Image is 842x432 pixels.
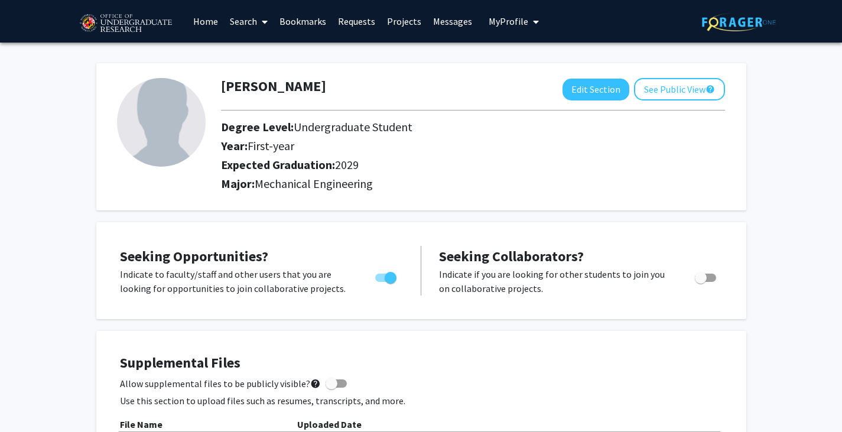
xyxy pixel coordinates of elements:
span: Mechanical Engineering [255,176,373,191]
img: ForagerOne Logo [702,13,776,31]
span: My Profile [489,15,528,27]
b: File Name [120,418,162,430]
p: Indicate if you are looking for other students to join you on collaborative projects. [439,267,672,295]
mat-icon: help [310,376,321,391]
a: Projects [381,1,427,42]
img: Profile Picture [117,78,206,167]
a: Requests [332,1,381,42]
button: Edit Section [563,79,629,100]
a: Search [224,1,274,42]
iframe: Chat [9,379,50,423]
div: Toggle [370,267,403,285]
h2: Year: [221,139,659,153]
h2: Major: [221,177,725,191]
a: Bookmarks [274,1,332,42]
span: Allow supplemental files to be publicly visible? [120,376,321,391]
span: 2029 [335,157,359,172]
a: Messages [427,1,478,42]
h1: [PERSON_NAME] [221,78,326,95]
h2: Degree Level: [221,120,659,134]
div: Toggle [690,267,723,285]
a: Home [187,1,224,42]
b: Uploaded Date [297,418,362,430]
span: Seeking Collaborators? [439,247,584,265]
h2: Expected Graduation: [221,158,659,172]
span: First-year [248,138,294,153]
span: Seeking Opportunities? [120,247,268,265]
h4: Supplemental Files [120,355,723,372]
p: Use this section to upload files such as resumes, transcripts, and more. [120,394,723,408]
span: Undergraduate Student [294,119,412,134]
mat-icon: help [706,82,715,96]
p: Indicate to faculty/staff and other users that you are looking for opportunities to join collabor... [120,267,353,295]
button: See Public View [634,78,725,100]
img: University of Maryland Logo [76,9,175,38]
